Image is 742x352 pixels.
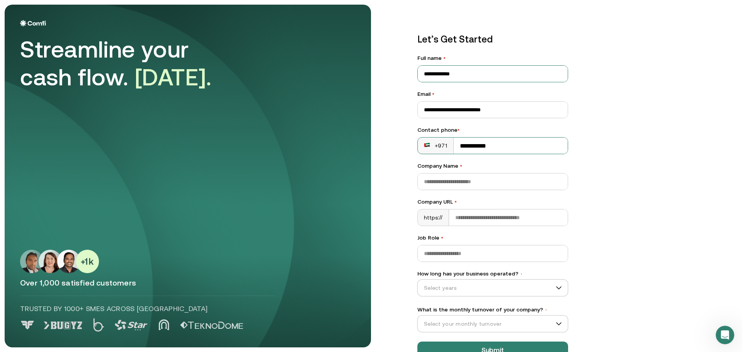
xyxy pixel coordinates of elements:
span: [DATE]. [135,64,212,90]
label: What is the monthly turnover of your company? [417,306,568,314]
span: • [432,91,434,97]
div: https:// [418,209,449,226]
iframe: Intercom live chat [716,326,734,344]
img: Logo [20,20,46,26]
label: Job Role [417,234,568,242]
img: Logo 5 [180,321,243,329]
label: Full name [417,54,568,62]
div: Streamline your cash flow. [20,36,237,91]
img: Logo 1 [44,321,82,329]
span: • [441,235,443,241]
img: Logo 3 [115,320,148,330]
span: • [458,127,459,133]
img: Logo 4 [158,319,169,330]
p: Let’s Get Started [417,32,568,46]
span: • [443,55,446,61]
p: Trusted by 1000+ SMEs across [GEOGRAPHIC_DATA] [20,304,275,314]
span: • [520,271,523,277]
span: • [460,163,462,169]
label: Company Name [417,162,568,170]
div: Contact phone [417,126,568,134]
div: +971 [424,142,447,150]
span: • [454,199,457,205]
p: Over 1,000 satisfied customers [20,278,356,288]
span: • [545,307,548,313]
img: Logo 2 [93,318,104,332]
label: Company URL [417,198,568,206]
label: How long has your business operated? [417,270,568,278]
img: Logo 0 [20,321,35,330]
label: Email [417,90,568,98]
